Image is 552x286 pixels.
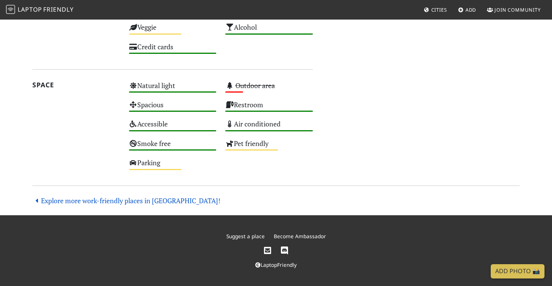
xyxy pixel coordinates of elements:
span: Cities [431,6,447,13]
a: Join Community [484,3,544,17]
div: Alcohol [221,21,317,40]
span: Laptop [18,5,42,14]
div: Natural light [124,79,221,99]
a: Become Ambassador [274,233,326,240]
s: Outdoor area [235,81,275,90]
div: Credit cards [124,41,221,60]
a: Cities [421,3,450,17]
div: Smoke free [124,137,221,157]
a: LaptopFriendly LaptopFriendly [6,3,74,17]
a: Explore more work-friendly places in [GEOGRAPHIC_DATA]! [32,196,220,205]
div: Pet friendly [221,137,317,157]
h2: Space [32,81,120,89]
div: Spacious [124,99,221,118]
div: Air conditioned [221,118,317,137]
span: Join Community [494,6,541,13]
div: Parking [124,157,221,176]
a: Add [455,3,479,17]
div: Accessible [124,118,221,137]
span: Add [466,6,476,13]
a: Suggest a place [226,233,265,240]
div: Restroom [221,99,317,118]
span: Friendly [43,5,73,14]
div: Veggie [124,21,221,40]
a: LaptopFriendly [255,261,297,268]
img: LaptopFriendly [6,5,15,14]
